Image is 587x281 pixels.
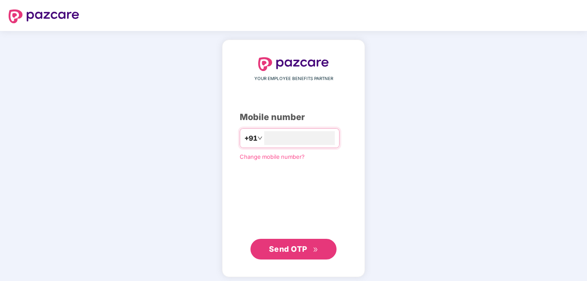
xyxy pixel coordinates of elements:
span: +91 [244,133,257,144]
img: logo [9,9,79,23]
span: double-right [313,247,318,253]
span: YOUR EMPLOYEE BENEFITS PARTNER [254,75,333,82]
span: Send OTP [269,244,307,253]
img: logo [258,57,329,71]
span: down [257,136,263,141]
button: Send OTPdouble-right [250,239,337,259]
a: Change mobile number? [240,153,305,160]
div: Mobile number [240,111,347,124]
